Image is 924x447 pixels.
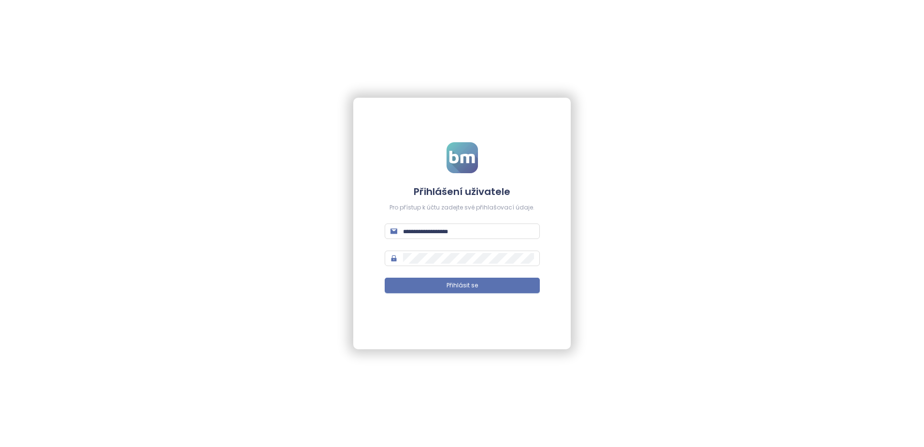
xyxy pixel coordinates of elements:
div: Pro přístup k účtu zadejte své přihlašovací údaje. [385,203,540,212]
img: logo [447,142,478,173]
button: Přihlásit se [385,278,540,293]
span: Přihlásit se [447,281,478,290]
span: mail [390,228,397,235]
span: lock [390,255,397,262]
h4: Přihlášení uživatele [385,185,540,198]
